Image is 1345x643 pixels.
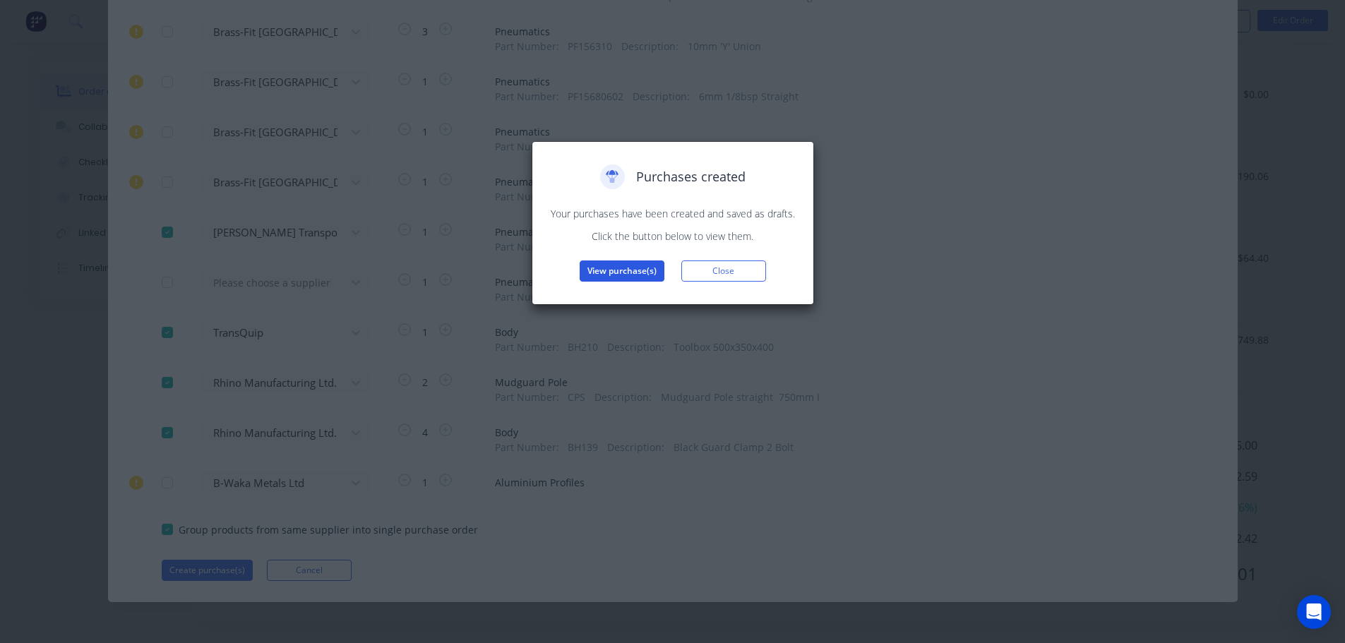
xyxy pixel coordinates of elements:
span: Purchases created [636,167,746,186]
p: Your purchases have been created and saved as drafts. [546,206,799,221]
button: View purchase(s) [580,260,664,282]
button: Close [681,260,766,282]
p: Click the button below to view them. [546,229,799,244]
div: Open Intercom Messenger [1297,595,1331,629]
